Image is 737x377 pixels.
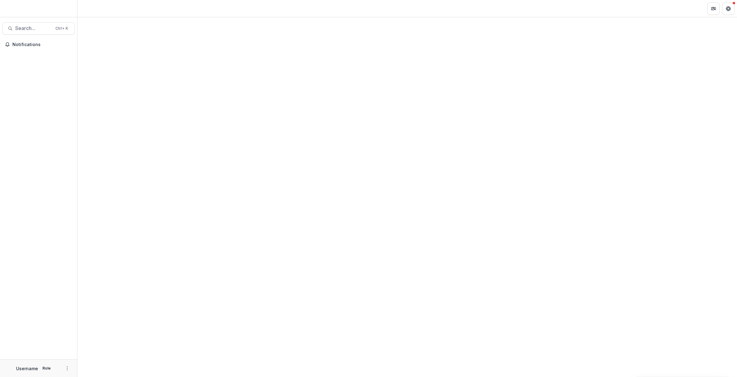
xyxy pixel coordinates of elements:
span: Notifications [12,42,72,47]
button: Notifications [2,40,75,49]
button: Get Help [722,2,735,15]
span: Search... [15,25,52,31]
p: Username [16,365,38,372]
p: Role [41,366,53,371]
button: Search... [2,22,75,35]
button: More [63,365,71,372]
div: Ctrl + K [54,25,69,32]
button: Partners [707,2,720,15]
